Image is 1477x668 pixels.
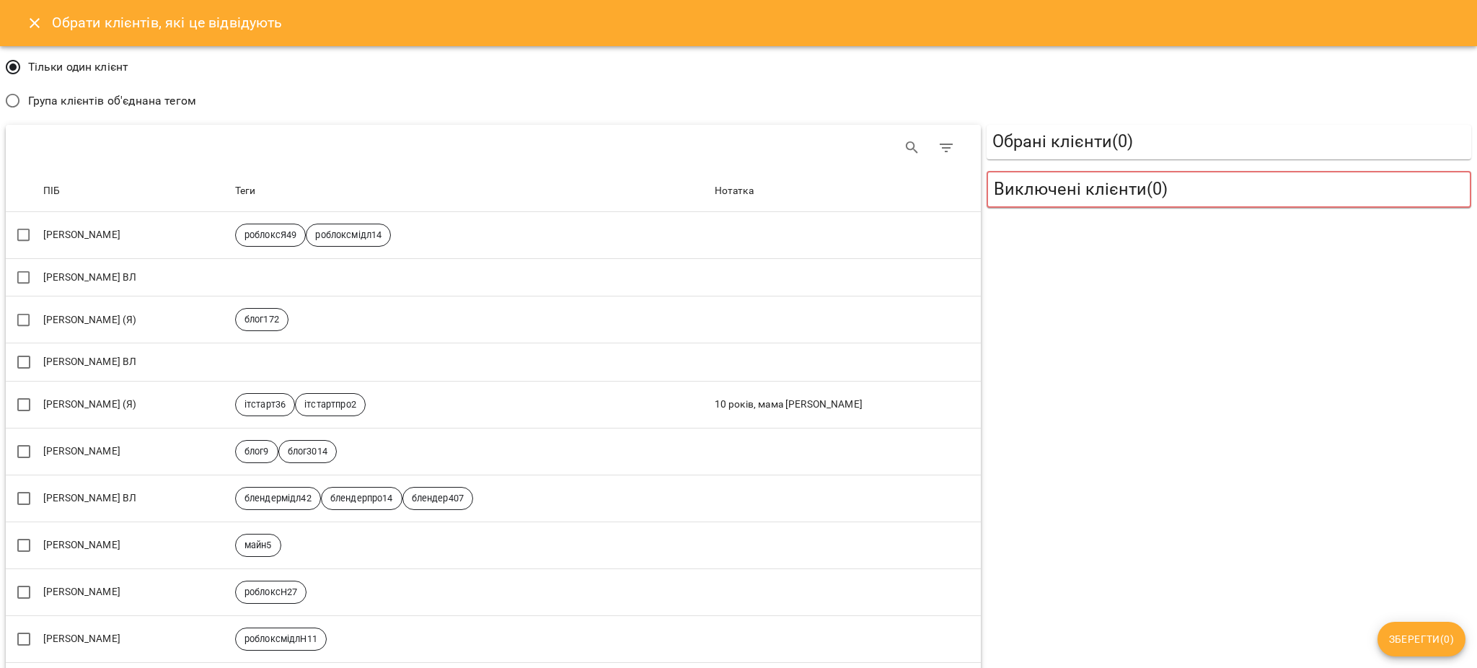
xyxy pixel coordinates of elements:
[40,475,232,522] td: [PERSON_NAME] ВЛ
[994,178,1464,201] h5: Виключені клієнти ( 0 )
[40,616,232,663] td: [PERSON_NAME]
[40,382,232,429] td: [PERSON_NAME] (Я)
[322,492,402,505] span: блендерпро14
[52,12,283,34] h6: Обрати клієнтів, які це відвідують
[40,569,232,616] td: [PERSON_NAME]
[236,539,281,552] span: майн5
[236,492,320,505] span: блендермідл42
[715,183,754,200] div: Нотатка
[279,445,336,458] span: блог3014
[28,58,129,76] span: Тільки один клієнт
[17,6,52,40] button: Close
[715,183,754,200] div: Sort
[992,131,1465,153] h5: Обрані клієнти ( 0 )
[236,445,278,458] span: блог9
[235,183,256,200] div: Sort
[236,633,326,646] span: роблоксмідлН11
[307,229,390,242] span: роблоксмідл14
[236,313,288,326] span: блог172
[28,92,196,110] span: Група клієнтів об'єднана тегом
[1377,622,1465,656] button: Зберегти(0)
[236,398,294,411] span: ітстарт36
[40,258,232,296] td: [PERSON_NAME] ВЛ
[403,492,472,505] span: блендер407
[40,296,232,343] td: [PERSON_NAME] (Я)
[6,125,981,171] div: Table Toolbar
[43,183,60,200] div: Sort
[929,131,964,165] button: Фільтр
[235,183,709,200] span: Теги
[40,522,232,569] td: [PERSON_NAME]
[236,229,305,242] span: роблоксЯ49
[712,382,981,429] td: 10 років, мама [PERSON_NAME]
[235,183,256,200] div: Теги
[236,586,306,599] span: роблоксН27
[43,183,229,200] span: ПІБ
[40,429,232,475] td: [PERSON_NAME]
[895,131,930,165] button: Search
[40,212,232,259] td: [PERSON_NAME]
[43,183,60,200] div: ПІБ
[40,343,232,382] td: [PERSON_NAME] ВЛ
[296,398,365,411] span: ітстартпро2
[1389,630,1454,648] span: Зберегти ( 0 )
[715,183,978,200] span: Нотатка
